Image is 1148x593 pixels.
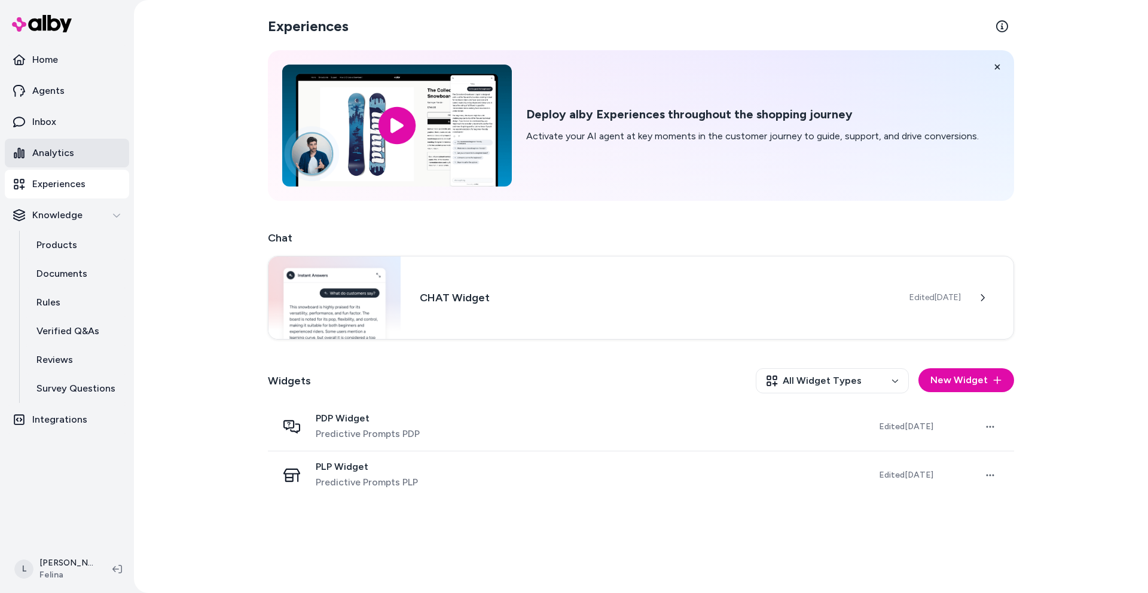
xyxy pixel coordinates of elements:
[5,77,129,105] a: Agents
[5,139,129,167] a: Analytics
[25,231,129,259] a: Products
[5,45,129,74] a: Home
[316,475,418,490] span: Predictive Prompts PLP
[879,421,933,432] span: Edited [DATE]
[36,267,87,281] p: Documents
[316,412,420,424] span: PDP Widget
[268,230,1014,246] h2: Chat
[36,381,115,396] p: Survey Questions
[5,170,129,198] a: Experiences
[25,346,129,374] a: Reviews
[32,53,58,67] p: Home
[756,368,909,393] button: All Widget Types
[39,557,93,569] p: [PERSON_NAME]
[918,368,1014,392] button: New Widget
[268,372,311,389] h2: Widgets
[909,292,961,304] span: Edited [DATE]
[32,84,65,98] p: Agents
[526,129,979,143] p: Activate your AI agent at key moments in the customer journey to guide, support, and drive conver...
[268,17,349,36] h2: Experiences
[879,470,933,480] span: Edited [DATE]
[25,374,129,403] a: Survey Questions
[14,560,33,579] span: L
[36,353,73,367] p: Reviews
[268,256,1014,340] a: Chat widgetCHAT WidgetEdited[DATE]
[5,108,129,136] a: Inbox
[12,15,72,32] img: alby Logo
[5,405,129,434] a: Integrations
[5,201,129,230] button: Knowledge
[36,238,77,252] p: Products
[32,412,87,427] p: Integrations
[316,427,420,441] span: Predictive Prompts PDP
[39,569,93,581] span: Felina
[25,259,129,288] a: Documents
[25,288,129,317] a: Rules
[32,208,83,222] p: Knowledge
[316,461,418,473] span: PLP Widget
[36,324,99,338] p: Verified Q&As
[7,550,103,588] button: L[PERSON_NAME]Felina
[526,107,979,122] h2: Deploy alby Experiences throughout the shopping journey
[36,295,60,310] p: Rules
[420,289,890,306] h3: CHAT Widget
[32,146,74,160] p: Analytics
[268,256,401,339] img: Chat widget
[25,317,129,346] a: Verified Q&As
[32,115,56,129] p: Inbox
[32,177,86,191] p: Experiences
